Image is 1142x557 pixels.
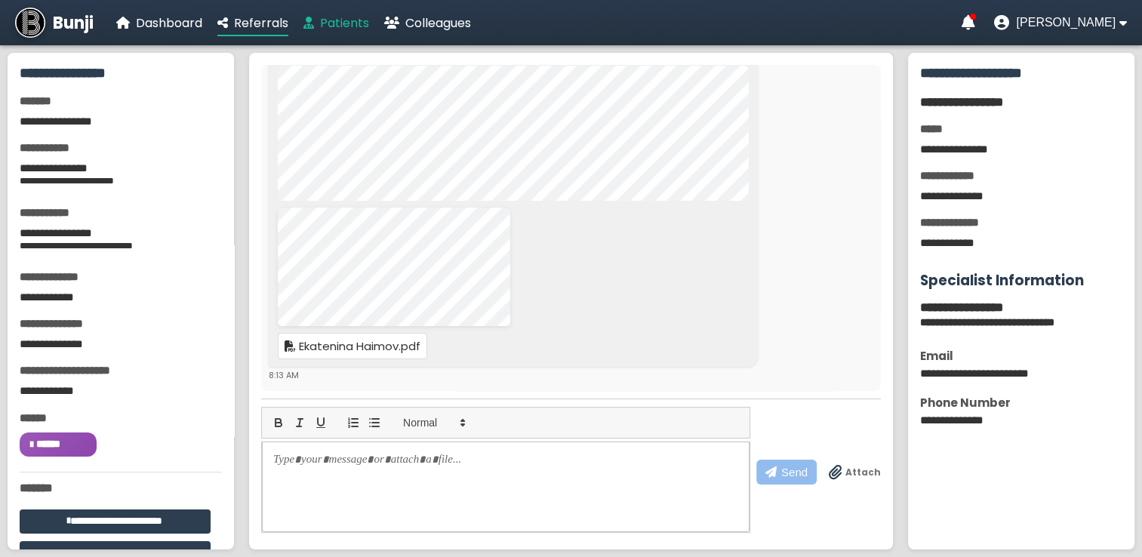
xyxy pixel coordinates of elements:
span: Attach [845,466,881,479]
a: Notifications [961,15,974,30]
h3: Specialist Information [920,269,1122,291]
span: Ekatenina Haimov.pdf [299,338,420,354]
a: Ekatenina Haimov.pdf [278,333,427,359]
a: Colleagues [384,14,471,32]
button: underline [310,414,331,432]
span: Dashboard [136,14,202,32]
span: [PERSON_NAME] [1016,16,1116,29]
div: Phone Number [920,394,1122,411]
a: Patients [303,14,369,32]
button: list: ordered [343,414,364,432]
a: Dashboard [116,14,202,32]
span: Send [781,466,808,479]
button: User menu [993,15,1127,30]
img: Bunji Dental Referral Management [15,8,45,38]
button: Send [756,460,817,485]
a: Bunji [15,8,94,38]
span: Colleagues [405,14,471,32]
button: bold [268,414,289,432]
div: Email [920,347,1122,365]
a: Referrals [217,14,288,32]
button: italic [289,414,310,432]
span: Bunji [53,11,94,35]
label: Drag & drop files anywhere to attach [829,465,881,480]
span: Referrals [234,14,288,32]
span: Patients [320,14,369,32]
span: 8:13 AM [269,369,299,381]
button: list: bullet [364,414,385,432]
